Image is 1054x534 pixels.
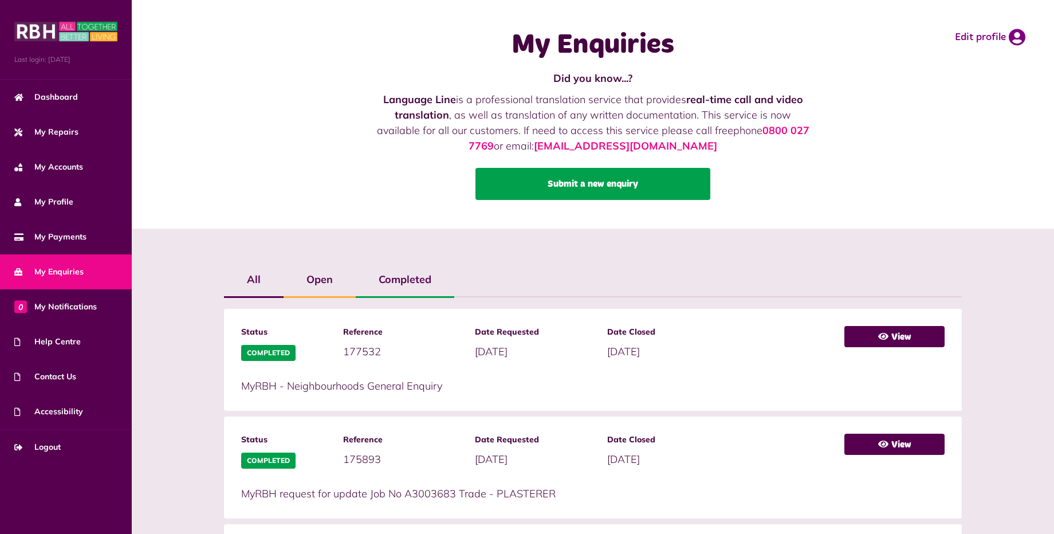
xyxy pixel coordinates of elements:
[343,453,381,466] span: 175893
[241,434,332,446] span: Status
[475,453,508,466] span: [DATE]
[14,406,83,418] span: Accessibility
[14,266,84,278] span: My Enquiries
[383,93,456,106] strong: Language Line
[14,231,86,243] span: My Payments
[343,434,464,446] span: Reference
[607,326,728,338] span: Date Closed
[607,453,640,466] span: [DATE]
[475,326,596,338] span: Date Requested
[356,263,454,296] label: Completed
[343,326,464,338] span: Reference
[14,91,78,103] span: Dashboard
[844,326,945,347] a: View
[14,161,83,173] span: My Accounts
[14,441,61,453] span: Logout
[241,486,833,501] p: MyRBH request for update Job No A3003683 Trade - PLASTERER
[374,92,812,154] p: is a professional translation service that provides , as well as translation of any written docum...
[475,168,710,200] a: Submit a new enquiry
[955,29,1025,46] a: Edit profile
[607,345,640,358] span: [DATE]
[14,20,117,43] img: MyRBH
[14,126,78,138] span: My Repairs
[241,345,296,361] span: Completed
[607,434,728,446] span: Date Closed
[14,301,97,313] span: My Notifications
[534,139,717,152] a: [EMAIL_ADDRESS][DOMAIN_NAME]
[553,72,632,85] strong: Did you know...?
[241,453,296,469] span: Completed
[14,300,27,313] span: 0
[844,434,945,455] a: View
[14,196,73,208] span: My Profile
[374,29,812,62] h1: My Enquiries
[343,345,381,358] span: 177532
[469,124,809,152] a: 0800 027 7769
[241,378,833,394] p: MyRBH - Neighbourhoods General Enquiry
[14,54,117,65] span: Last login: [DATE]
[475,434,596,446] span: Date Requested
[14,336,81,348] span: Help Centre
[284,263,356,296] label: Open
[395,93,803,121] strong: real-time call and video translation
[224,263,284,296] label: All
[241,326,332,338] span: Status
[14,371,76,383] span: Contact Us
[475,345,508,358] span: [DATE]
